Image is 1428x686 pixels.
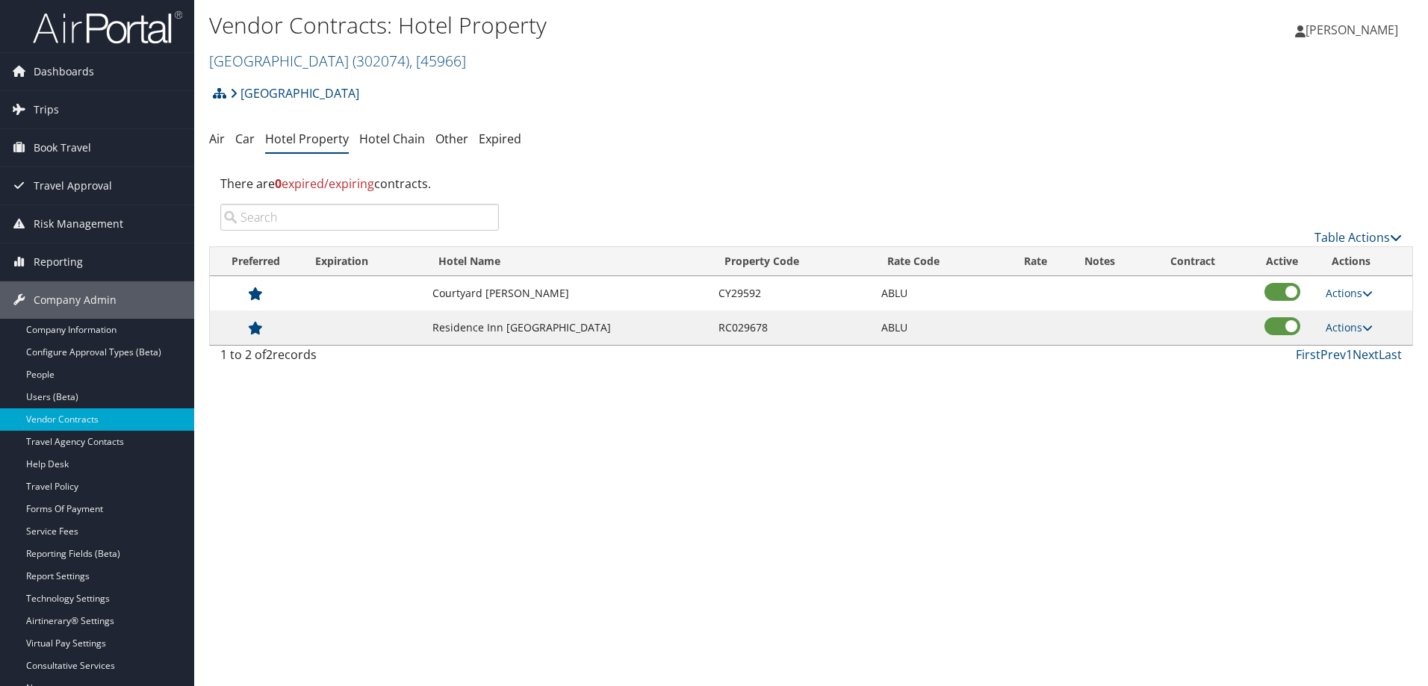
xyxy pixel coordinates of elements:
[220,346,499,371] div: 1 to 2 of records
[209,163,1413,204] div: There are contracts.
[359,131,425,147] a: Hotel Chain
[1296,346,1320,363] a: First
[33,10,182,45] img: airportal-logo.png
[275,175,374,192] span: expired/expiring
[479,131,521,147] a: Expired
[34,243,83,281] span: Reporting
[1314,229,1402,246] a: Table Actions
[266,346,273,363] span: 2
[1326,320,1373,334] a: Actions
[425,247,711,276] th: Hotel Name: activate to sort column ascending
[34,53,94,90] span: Dashboards
[275,175,282,192] strong: 0
[1326,286,1373,300] a: Actions
[409,51,466,71] span: , [ 45966 ]
[1318,247,1412,276] th: Actions
[1306,22,1398,38] span: [PERSON_NAME]
[425,276,711,311] td: Courtyard [PERSON_NAME]
[230,78,359,108] a: [GEOGRAPHIC_DATA]
[34,129,91,166] span: Book Travel
[265,131,349,147] a: Hotel Property
[1061,247,1140,276] th: Notes: activate to sort column ascending
[995,247,1060,276] th: Rate: activate to sort column ascending
[1295,7,1413,52] a: [PERSON_NAME]
[711,311,875,345] td: RC029678
[874,247,995,276] th: Rate Code: activate to sort column ascending
[209,10,1012,41] h1: Vendor Contracts: Hotel Property
[34,91,59,128] span: Trips
[209,51,466,71] a: [GEOGRAPHIC_DATA]
[425,311,711,345] td: Residence Inn [GEOGRAPHIC_DATA]
[435,131,468,147] a: Other
[1379,346,1402,363] a: Last
[1320,346,1346,363] a: Prev
[874,276,995,311] td: ABLU
[1346,346,1353,363] a: 1
[874,311,995,345] td: ABLU
[34,281,117,319] span: Company Admin
[1139,247,1246,276] th: Contract: activate to sort column ascending
[209,131,225,147] a: Air
[353,51,409,71] span: ( 302074 )
[210,247,302,276] th: Preferred: activate to sort column ascending
[711,276,875,311] td: CY29592
[1247,247,1318,276] th: Active: activate to sort column ascending
[302,247,425,276] th: Expiration: activate to sort column ascending
[220,204,499,231] input: Search
[34,205,123,243] span: Risk Management
[711,247,875,276] th: Property Code: activate to sort column ascending
[34,167,112,205] span: Travel Approval
[1353,346,1379,363] a: Next
[235,131,255,147] a: Car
